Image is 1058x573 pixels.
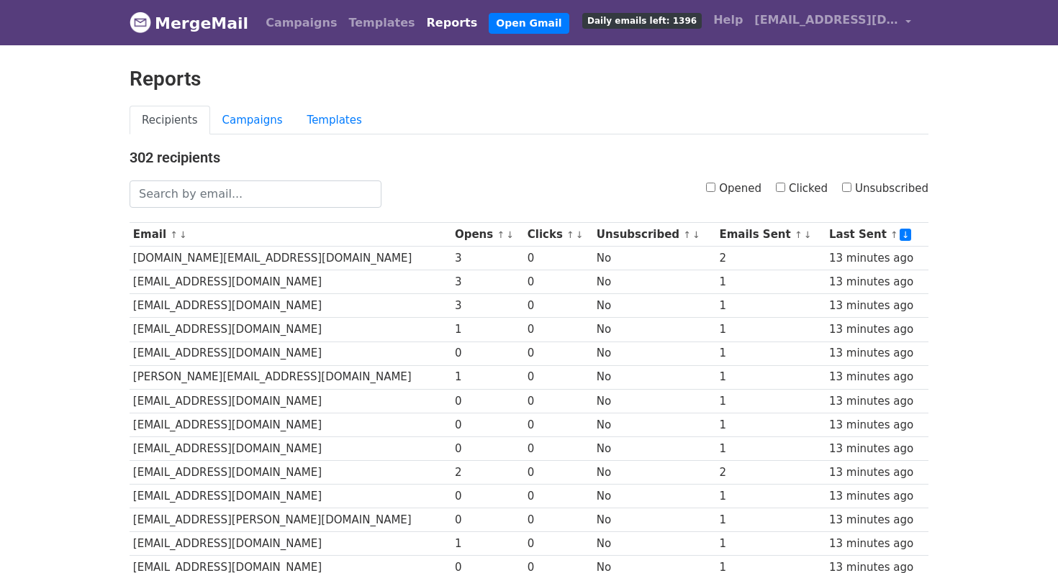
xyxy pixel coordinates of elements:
td: [DOMAIN_NAME][EMAIL_ADDRESS][DOMAIN_NAME] [130,247,451,270]
td: 3 [451,247,524,270]
td: 0 [524,247,593,270]
td: 13 minutes ago [826,532,928,556]
td: No [593,247,716,270]
td: [EMAIL_ADDRESS][DOMAIN_NAME] [130,413,451,436]
h4: 302 recipients [130,149,928,166]
td: [EMAIL_ADDRESS][DOMAIN_NAME] [130,461,451,485]
td: [PERSON_NAME][EMAIL_ADDRESS][DOMAIN_NAME] [130,365,451,389]
th: Unsubscribed [593,223,716,247]
th: Clicks [524,223,593,247]
td: [EMAIL_ADDRESS][DOMAIN_NAME] [130,389,451,413]
a: Daily emails left: 1396 [577,6,707,35]
td: 0 [524,532,593,556]
img: MergeMail logo [130,12,151,33]
a: ↓ [179,229,187,240]
td: 1 [716,508,826,532]
a: Templates [295,106,374,135]
label: Clicked [776,180,828,197]
a: Templates [343,9,420,37]
td: 2 [451,461,524,485]
td: 0 [524,461,593,485]
label: Opened [706,180,761,197]
td: 13 minutes ago [826,413,928,436]
td: No [593,508,716,532]
input: Clicked [776,183,785,192]
label: Unsubscribed [842,180,928,197]
td: No [593,294,716,318]
td: 1 [716,436,826,460]
td: [EMAIL_ADDRESS][DOMAIN_NAME] [130,532,451,556]
td: 13 minutes ago [826,436,928,460]
td: 1 [716,318,826,341]
td: 13 minutes ago [826,294,928,318]
a: ↓ [506,229,514,240]
td: 13 minutes ago [826,389,928,413]
h2: Reports [130,67,928,91]
a: [EMAIL_ADDRESS][DOMAIN_NAME] [749,6,917,40]
td: 3 [451,294,524,318]
td: No [593,436,716,460]
td: 13 minutes ago [826,485,928,508]
div: Widget de chat [986,504,1058,573]
td: 0 [524,485,593,508]
a: Open Gmail [489,13,569,34]
td: 13 minutes ago [826,461,928,485]
th: Emails Sent [716,223,826,247]
td: 1 [716,485,826,508]
td: [EMAIL_ADDRESS][PERSON_NAME][DOMAIN_NAME] [130,508,451,532]
td: 0 [451,436,524,460]
td: No [593,365,716,389]
td: 13 minutes ago [826,270,928,294]
td: 13 minutes ago [826,247,928,270]
input: Unsubscribed [842,183,851,192]
td: 0 [524,341,593,365]
td: No [593,461,716,485]
span: [EMAIL_ADDRESS][DOMAIN_NAME] [754,12,898,29]
iframe: Chat Widget [986,504,1058,573]
th: Opens [451,223,524,247]
a: Recipients [130,106,210,135]
td: 0 [524,294,593,318]
td: 1 [716,341,826,365]
a: ↓ [692,229,700,240]
a: ↑ [497,229,505,240]
td: 0 [451,508,524,532]
a: ↑ [890,229,898,240]
td: 2 [716,461,826,485]
td: 1 [451,365,524,389]
td: 13 minutes ago [826,508,928,532]
td: No [593,532,716,556]
td: 0 [524,318,593,341]
a: ↑ [566,229,574,240]
a: Help [707,6,749,35]
td: 13 minutes ago [826,341,928,365]
td: 0 [524,270,593,294]
td: No [593,318,716,341]
th: Email [130,223,451,247]
td: No [593,485,716,508]
a: Campaigns [260,9,343,37]
th: Last Sent [826,223,928,247]
td: 13 minutes ago [826,365,928,389]
a: ↓ [804,229,812,240]
td: 0 [451,389,524,413]
td: 1 [451,318,524,341]
td: No [593,413,716,436]
td: 13 minutes ago [826,318,928,341]
a: ↑ [683,229,691,240]
td: [EMAIL_ADDRESS][DOMAIN_NAME] [130,318,451,341]
td: 1 [716,270,826,294]
td: 1 [451,532,524,556]
a: ↑ [795,229,802,240]
td: 0 [451,485,524,508]
input: Opened [706,183,715,192]
td: 0 [524,413,593,436]
td: 3 [451,270,524,294]
td: 2 [716,247,826,270]
td: 0 [524,389,593,413]
span: Daily emails left: 1396 [582,13,702,29]
td: 1 [716,294,826,318]
td: 0 [524,436,593,460]
a: MergeMail [130,8,248,38]
td: 0 [451,341,524,365]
